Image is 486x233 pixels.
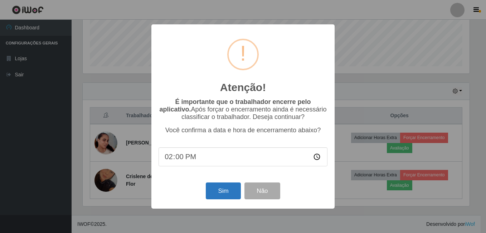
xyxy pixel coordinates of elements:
b: É importante que o trabalhador encerre pelo aplicativo. [159,98,311,113]
p: Você confirma a data e hora de encerramento abaixo? [159,127,327,134]
h2: Atenção! [220,81,266,94]
p: Após forçar o encerramento ainda é necessário classificar o trabalhador. Deseja continuar? [159,98,327,121]
button: Sim [206,182,240,199]
button: Não [244,182,280,199]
